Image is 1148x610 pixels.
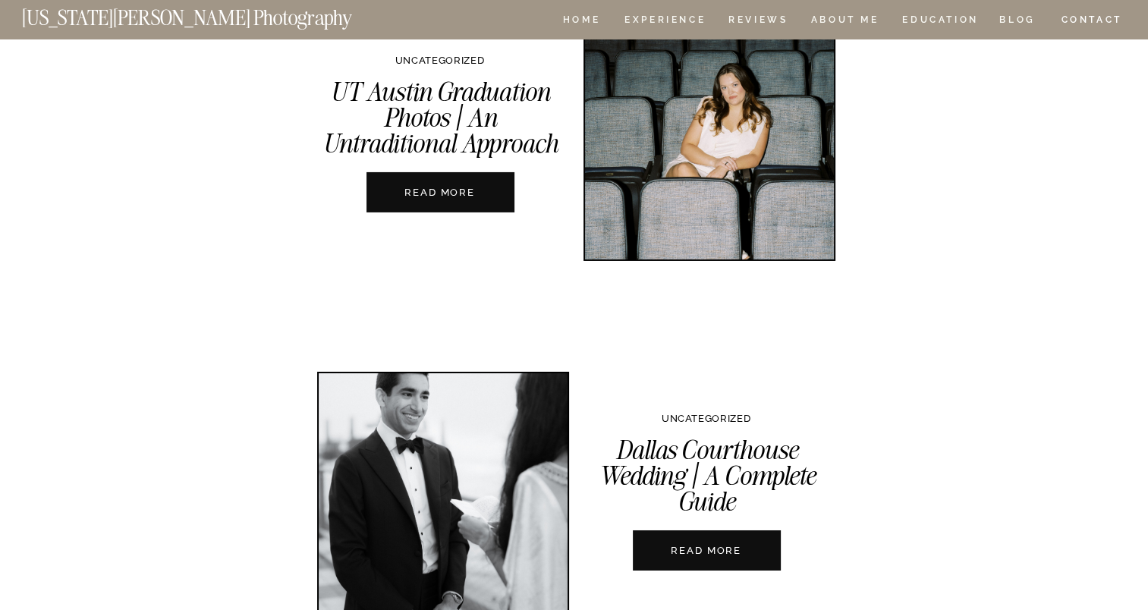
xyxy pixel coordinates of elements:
a: CONTACT [1060,11,1123,28]
a: EDUCATION [901,15,980,28]
a: READ MORE [622,543,791,558]
a: UT Austin Graduation Photos | An Untraditional Approach [322,75,558,159]
a: HOME [560,15,603,28]
a: READ MORE [356,185,524,200]
a: ABOUT ME [810,15,879,28]
a: Uncategorized [662,413,750,424]
a: Uncategorized [395,55,484,66]
a: UT Austin Graduation Photos | An Untraditional Approach [366,172,514,212]
a: REVIEWS [728,15,785,28]
a: BLOG [999,15,1036,28]
a: UT Austin Graduation Photos | An Untraditional Approach [585,11,834,259]
a: [US_STATE][PERSON_NAME] Photography [22,8,403,20]
a: Dallas Courthouse Wedding | A Complete Guide [598,433,816,517]
a: Dallas Courthouse Wedding | A Complete Guide [633,530,781,571]
a: Experience [624,15,704,28]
